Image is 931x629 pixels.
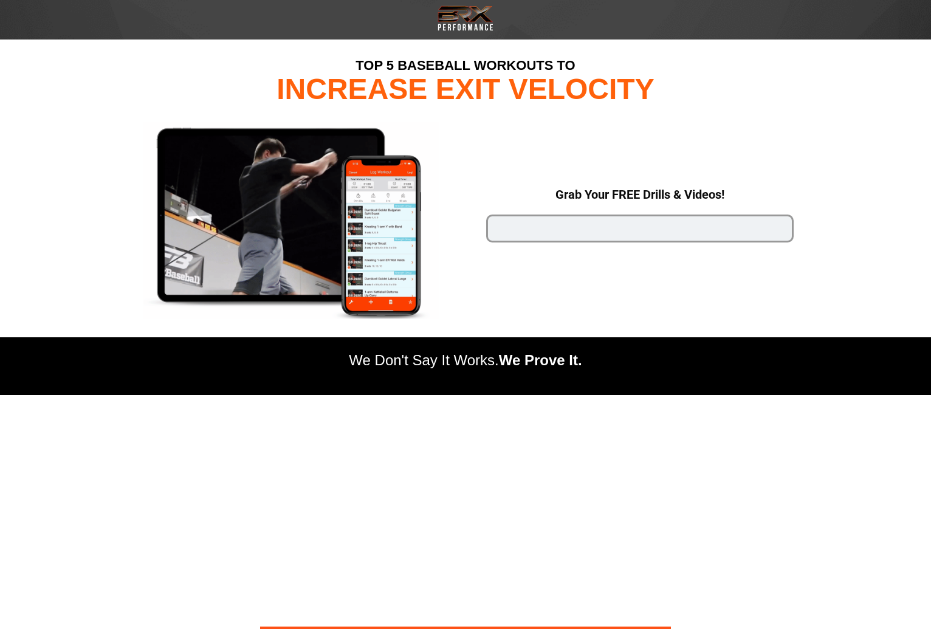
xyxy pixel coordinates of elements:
[499,352,582,368] span: We Prove It.
[486,187,794,202] h2: Grab Your FREE Drills & Videos!
[436,3,495,33] img: Transparent-Black-BRX-Logo-White-Performance
[349,352,498,368] span: We Don't Say It Works.
[143,122,439,320] img: Top 5 Workouts - Exit
[277,73,654,105] span: INCREASE EXIT VELOCITY
[137,395,328,503] iframe: HubSpot Video
[356,58,575,73] span: TOP 5 BASEBALL WORKOUTS TO
[370,395,561,586] iframe: HubSpot Video
[603,395,794,503] iframe: HubSpot Video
